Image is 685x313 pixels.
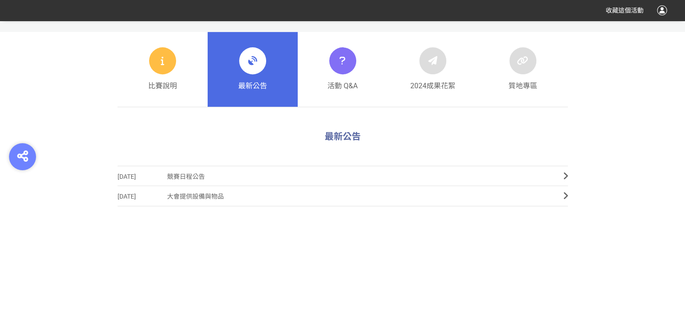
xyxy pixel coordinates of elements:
[118,32,208,107] a: 比賽說明
[238,81,267,91] span: 最新公告
[388,32,478,107] a: 2024成果花絮
[410,81,455,91] span: 2024成果花絮
[118,167,167,187] span: [DATE]
[118,186,568,206] a: [DATE]大會提供設備與物品
[167,186,550,207] span: 大會提供設備與物品
[167,167,550,187] span: 競賽日程公告
[508,81,537,91] span: 質地專區
[325,131,361,142] span: 最新公告
[148,81,177,91] span: 比賽說明
[478,32,568,107] a: 質地專區
[118,186,167,207] span: [DATE]
[327,81,358,91] span: 活動 Q&A
[118,166,568,186] a: [DATE]競賽日程公告
[298,32,388,107] a: 活動 Q&A
[606,7,644,14] span: 收藏這個活動
[208,32,298,107] a: 最新公告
